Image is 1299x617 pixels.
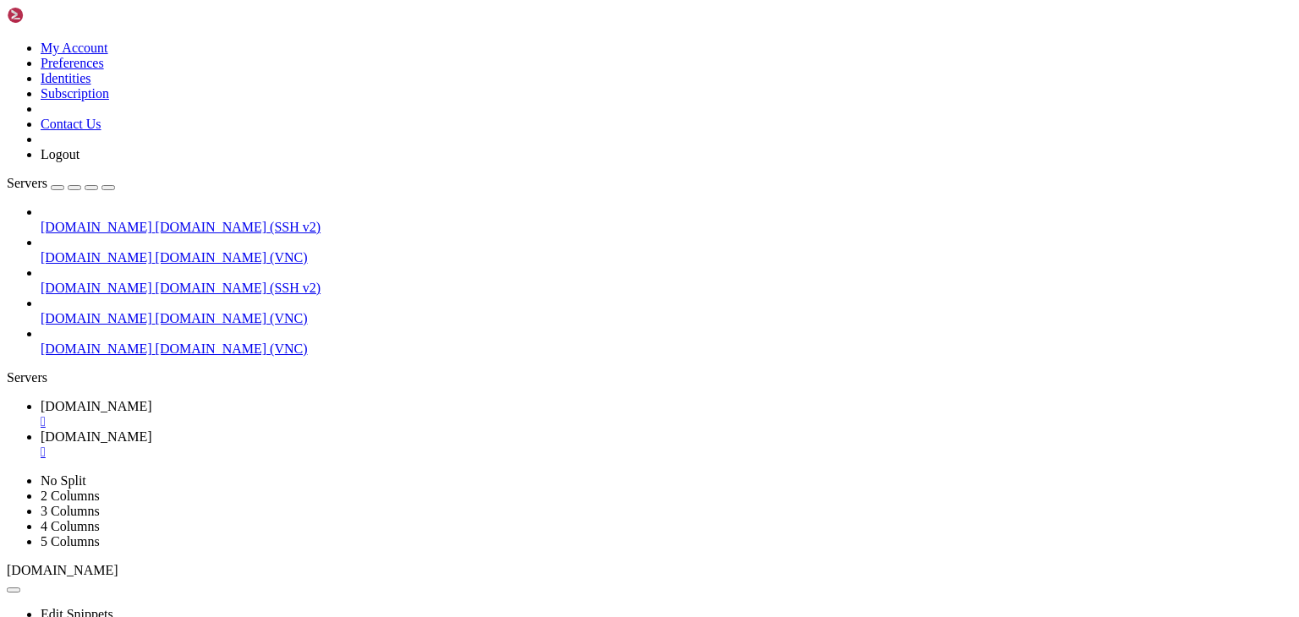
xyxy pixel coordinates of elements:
li: [DOMAIN_NAME] [DOMAIN_NAME] (VNC) [41,326,1292,357]
a: Servers [7,176,115,190]
img: Shellngn [7,7,104,24]
a: Subscription [41,86,109,101]
x-row: sysconfig/ sysctl.conf sysctl.d/ [7,7,1078,22]
span: [DOMAIN_NAME] [7,563,118,577]
x-row: [ec2-user@ip-172-31-84-219 ~]$ vncserver :1 -geometry 1920x1080 -BlacklistTimeout 0 -BlacklistThr... [7,281,1078,296]
span: [DOMAIN_NAME] [41,341,152,356]
a:  [41,414,1292,429]
x-row: Log file is /home/ec2-user/.vnc/ip-172-31-84-219.ec2.internal:1.log [7,357,1078,372]
a: Identities [41,71,91,85]
a: Preferences [41,56,104,70]
a: [DOMAIN_NAME] [DOMAIN_NAME] (SSH v2) [41,220,1292,235]
li: [DOMAIN_NAME] [DOMAIN_NAME] (SSH v2) [41,265,1292,296]
li: [DOMAIN_NAME] [DOMAIN_NAME] (VNC) [41,296,1292,326]
span: [DOMAIN_NAME] [41,250,152,265]
span: Servers [7,176,47,190]
a: My Account [41,41,108,55]
li: [DOMAIN_NAME] [DOMAIN_NAME] (VNC) [41,235,1292,265]
a: No Split [41,473,86,488]
x-row: :1 2502 [7,220,1078,235]
span: [DOMAIN_NAME] [41,311,152,325]
span: [DOMAIN_NAME] (VNC) [156,341,308,356]
x-row: [ec2-user@ip-172-31-84-219 ~]$ vi .vnc/config [7,68,1078,83]
x-row: [ec2-user@ip-172-31-84-219 ~]$ vncserver -list [7,144,1078,159]
a: limson.click [41,429,1292,460]
x-row: Press ENTER or type command to continue [7,128,1078,144]
span: [DOMAIN_NAME] (SSH v2) [156,220,321,234]
a: [DOMAIN_NAME] [DOMAIN_NAME] (VNC) [41,250,1292,265]
x-row: (reverse-i-search)` ': vncserver^Clist [7,235,1078,250]
x-row: Killing Xvnc process ID 2502 [7,265,1078,281]
span: [DOMAIN_NAME] [41,220,152,234]
span: [DOMAIN_NAME] (SSH v2) [156,281,321,295]
a: Contact Us [41,117,101,131]
x-row: TigerVNC server sessions: [7,174,1078,189]
span: [DOMAIN_NAME] (VNC) [156,311,308,325]
x-row: New 'ip-172-31-84-219.ec2.internal:1 (ec2-user)' desktop is ip-172-31-84-219.ec2.internal:1 [7,448,1078,463]
li: [DOMAIN_NAME] [DOMAIN_NAME] (SSH v2) [41,205,1292,235]
x-row: [ec2-user@ip-172-31-84-219 ~]$ vncserver -kill :1 [7,250,1078,265]
a: limson.click [41,399,1292,429]
span: [DOMAIN_NAME] [41,399,152,413]
x-row: X DISPLAY # PROCESS ID [7,205,1078,220]
x-row: [root@ip-172-31-84-219 ~]# vi /etc/sysconfig/vncservers [7,22,1078,37]
x-row: Starting applications specified in /home/ec2-user/.vnc/xstartup [7,478,1078,494]
x-row: Starting applications specified in /home/ec2-user/.vnc/xstartup [7,341,1078,357]
a: [DOMAIN_NAME] [DOMAIN_NAME] (SSH v2) [41,281,1292,296]
a: [DOMAIN_NAME] [DOMAIN_NAME] (VNC) [41,311,1292,326]
a: 4 Columns [41,519,100,533]
x-row: Killing Xvnc process ID 2868 [7,402,1078,418]
x-row: [No write since last change] [7,98,1078,113]
a: 3 Columns [41,504,100,518]
a: 2 Columns [41,489,100,503]
a:  [41,445,1292,460]
span: [DOMAIN_NAME] [41,429,152,444]
x-row: [ec2-user@ip-172-31-84-219 ~]$ vncserver -kill :1 [7,387,1078,402]
x-row: [root@ip-172-31-84-219 ~]# logout [7,52,1078,68]
span: [DOMAIN_NAME] (VNC) [156,250,308,265]
a: [DOMAIN_NAME] [DOMAIN_NAME] (VNC) [41,341,1292,357]
x-row: [root@ip-172-31-84-219 ~]# vi /lib/systemd/system/vncserver@.service [7,37,1078,52]
a: Logout [41,147,79,161]
x-row: [ec2-user@ip-172-31-84-219 ~]$ vncserver :1 -geometry 1920x1080 [7,418,1078,433]
x-row: New 'ip-172-31-84-219.ec2.internal:1 (ec2-user)' desktop is ip-172-31-84-219.ec2.internal:1 [7,311,1078,326]
x-row: Log file is /home/ec2-user/.vnc/ip-172-31-84-219.ec2.internal:1.log [7,494,1078,509]
div: (31, 34) [244,524,251,539]
div: Servers [7,370,1292,385]
span: [DOMAIN_NAME] [41,281,152,295]
x-row: [ec2-user@ip-172-31-84-219 ~]$ [7,524,1078,539]
a: 5 Columns [41,534,100,549]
